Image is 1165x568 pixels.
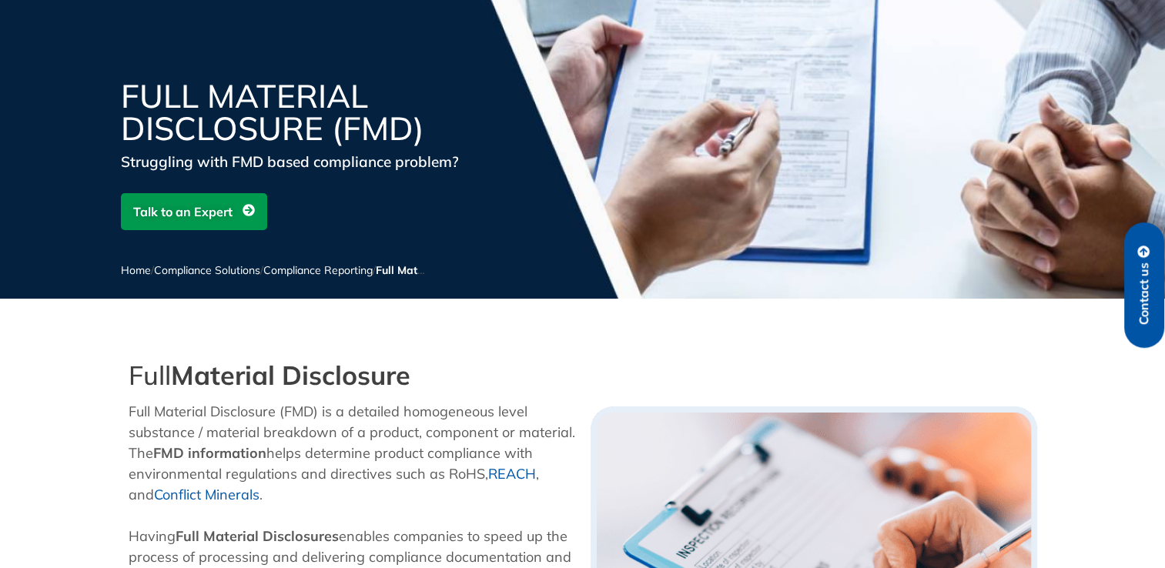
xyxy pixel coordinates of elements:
[263,263,373,277] a: Compliance Reporting
[121,151,490,172] div: Struggling with FMD based compliance problem?
[176,527,339,545] b: Full Material Disclosures
[121,263,533,277] span: / / /
[1137,262,1151,325] span: Contact us
[129,360,575,391] h2: Full
[154,263,260,277] a: Compliance Solutions
[121,80,490,145] h1: Full Material Disclosure (FMD)
[121,263,151,277] a: Home
[153,444,266,462] b: FMD information
[171,359,410,392] strong: Material Disclosure
[121,193,267,230] a: Talk to an Expert
[133,197,233,226] span: Talk to an Expert
[129,444,539,503] span: helps determine product compliance with environmental regulations and directives such as RoHS, , ...
[1124,222,1164,348] a: Contact us
[376,263,533,277] span: Full Material Disclosure (FMD)
[129,403,575,462] span: Full Material Disclosure (FMD) is a detailed homogeneous level substance / material breakdown of ...
[488,465,536,483] a: REACH
[154,486,259,503] a: Conflict Minerals
[129,527,176,545] span: Having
